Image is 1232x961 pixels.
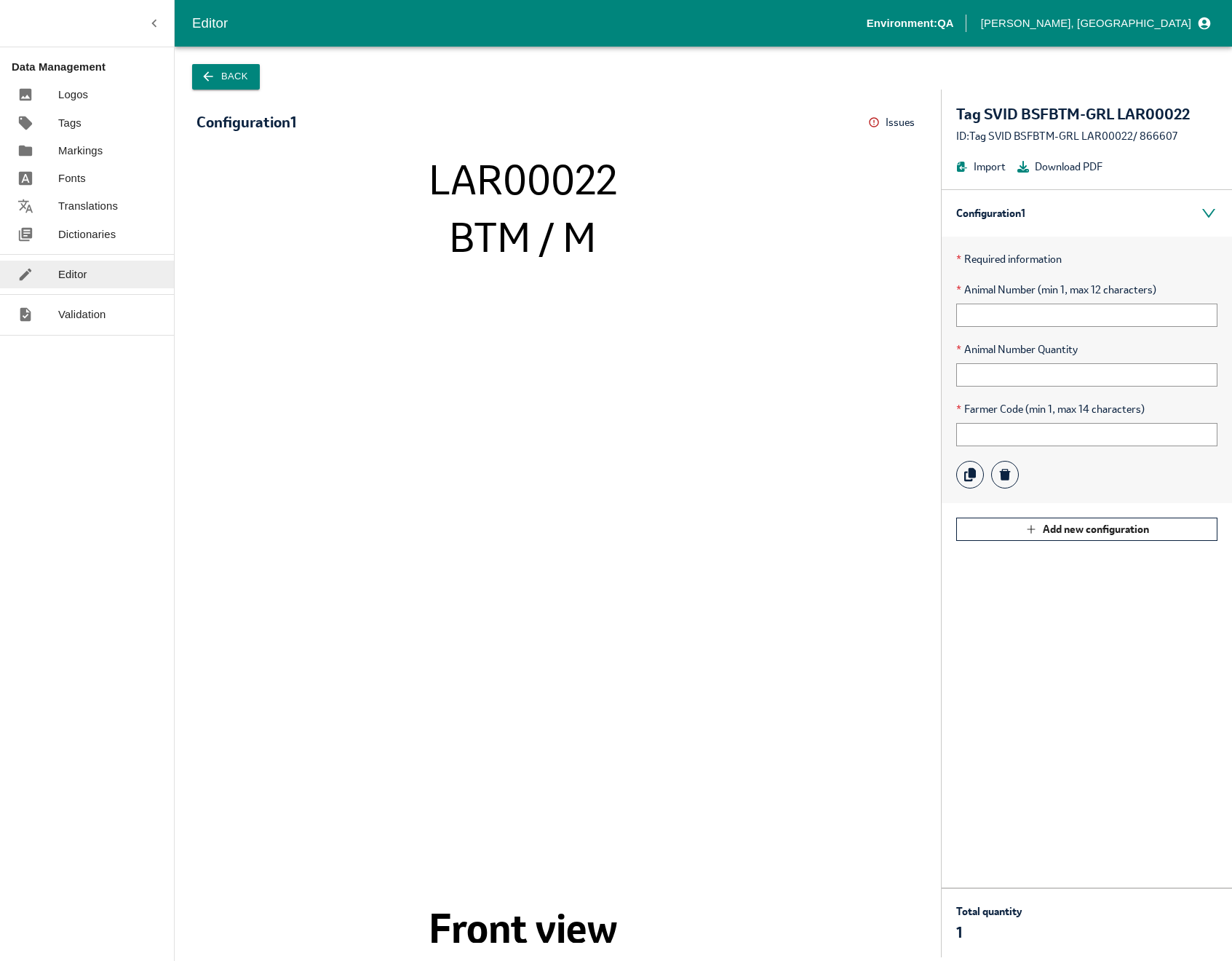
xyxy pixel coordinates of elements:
[1017,159,1102,175] button: Download PDF
[58,87,88,103] p: Logos
[192,12,867,34] div: Editor
[1038,282,1156,298] span: (min 1, max 12 characters)
[429,902,617,954] tspan: Front view
[956,104,1217,124] div: Tag SVID BSFBTM-GRL LAR00022
[981,15,1191,31] p: [PERSON_NAME], [GEOGRAPHIC_DATA]
[12,59,174,75] p: Data Management
[58,266,87,282] p: Editor
[196,114,296,130] div: Configuration 1
[58,115,82,131] p: Tags
[956,341,1217,357] span: Animal Number Quantity
[429,153,617,205] tspan: LAR00022
[956,903,1022,920] p: Total quantity
[1025,401,1145,417] span: (min 1, max 14 characters)
[956,159,1006,175] button: Import
[868,111,919,134] button: Issues
[956,282,1217,298] span: Animal Number
[956,128,1217,144] div: ID: Tag SVID BSFBTM-GRL LAR00022 / 866607
[58,170,86,186] p: Fonts
[942,190,1232,237] div: Configuration 1
[58,226,116,242] p: Dictionaries
[956,922,1022,943] p: 1
[58,198,118,214] p: Translations
[58,307,106,323] p: Validation
[975,11,1215,36] button: profile
[58,143,103,159] p: Markings
[956,251,1217,267] p: Required information
[956,401,1217,417] span: Farmer Code
[867,15,954,31] p: Environment: QA
[192,64,260,90] button: Back
[956,518,1217,541] button: Add new configuration
[449,211,596,264] tspan: BTM / M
